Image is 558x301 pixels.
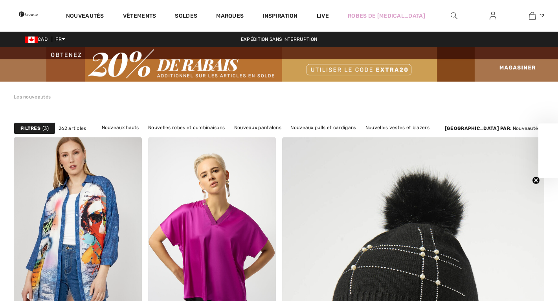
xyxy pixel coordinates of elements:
[246,133,330,143] a: Nouveaux vêtements d'extérieur
[55,36,65,42] span: FR
[123,13,156,21] a: Vêtements
[362,122,433,133] a: Nouvelles vestes et blazers
[540,12,545,19] span: 12
[200,133,245,143] a: Nouvelles jupes
[98,122,143,133] a: Nouveaux hauts
[262,13,297,21] span: Inspiration
[532,176,540,184] button: Close teaser
[538,123,558,178] div: Close teaser
[216,13,244,21] a: Marques
[490,11,496,20] img: Mes infos
[25,36,38,43] img: Canadian Dollar
[66,13,104,21] a: Nouveautés
[348,12,425,20] a: Robes de [MEDICAL_DATA]
[445,126,510,131] strong: [GEOGRAPHIC_DATA] par
[59,125,86,132] span: 262 articles
[529,11,536,20] img: Mon panier
[144,122,229,133] a: Nouvelles robes et combinaisons
[19,6,38,22] img: 1ère Avenue
[451,11,457,20] img: recherche
[20,125,40,132] strong: Filtres
[230,122,285,133] a: Nouveaux pantalons
[483,11,503,21] a: Se connecter
[25,36,51,42] span: CAD
[513,11,551,20] a: 12
[317,12,329,20] a: Live
[445,125,544,132] div: : Nouveautés
[286,122,360,133] a: Nouveaux pulls et cardigans
[14,94,51,100] a: Les nouveautés
[175,13,197,21] a: Soldes
[42,125,49,132] span: 3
